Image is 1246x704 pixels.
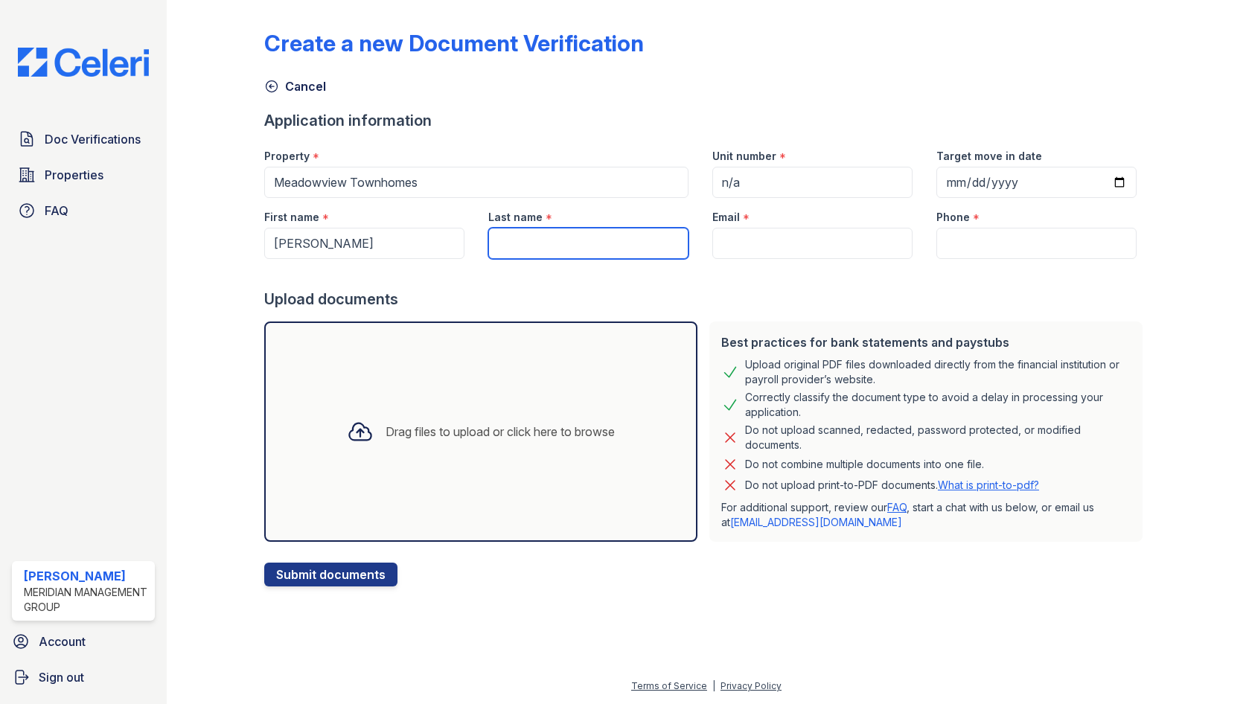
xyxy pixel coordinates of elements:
[488,210,543,225] label: Last name
[712,210,740,225] label: Email
[745,455,984,473] div: Do not combine multiple documents into one file.
[721,680,782,691] a: Privacy Policy
[936,149,1042,164] label: Target move in date
[745,423,1131,452] div: Do not upload scanned, redacted, password protected, or modified documents.
[887,501,907,513] a: FAQ
[39,668,84,686] span: Sign out
[45,202,68,220] span: FAQ
[264,289,1148,310] div: Upload documents
[45,130,141,148] span: Doc Verifications
[45,166,103,184] span: Properties
[39,633,86,650] span: Account
[721,333,1131,351] div: Best practices for bank statements and paystubs
[264,210,319,225] label: First name
[12,196,155,225] a: FAQ
[264,110,1148,131] div: Application information
[12,124,155,154] a: Doc Verifications
[6,627,161,656] a: Account
[712,149,776,164] label: Unit number
[745,357,1131,387] div: Upload original PDF files downloaded directly from the financial institution or payroll provider’...
[730,516,902,528] a: [EMAIL_ADDRESS][DOMAIN_NAME]
[6,48,161,77] img: CE_Logo_Blue-a8612792a0a2168367f1c8372b55b34899dd931a85d93a1a3d3e32e68fde9ad4.png
[938,479,1039,491] a: What is print-to-pdf?
[264,563,397,586] button: Submit documents
[936,210,970,225] label: Phone
[386,423,615,441] div: Drag files to upload or click here to browse
[6,662,161,692] a: Sign out
[24,567,149,585] div: [PERSON_NAME]
[745,478,1039,493] p: Do not upload print-to-PDF documents.
[631,680,707,691] a: Terms of Service
[264,77,326,95] a: Cancel
[12,160,155,190] a: Properties
[264,30,644,57] div: Create a new Document Verification
[712,680,715,691] div: |
[745,390,1131,420] div: Correctly classify the document type to avoid a delay in processing your application.
[721,500,1131,530] p: For additional support, review our , start a chat with us below, or email us at
[264,149,310,164] label: Property
[24,585,149,615] div: Meridian Management Group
